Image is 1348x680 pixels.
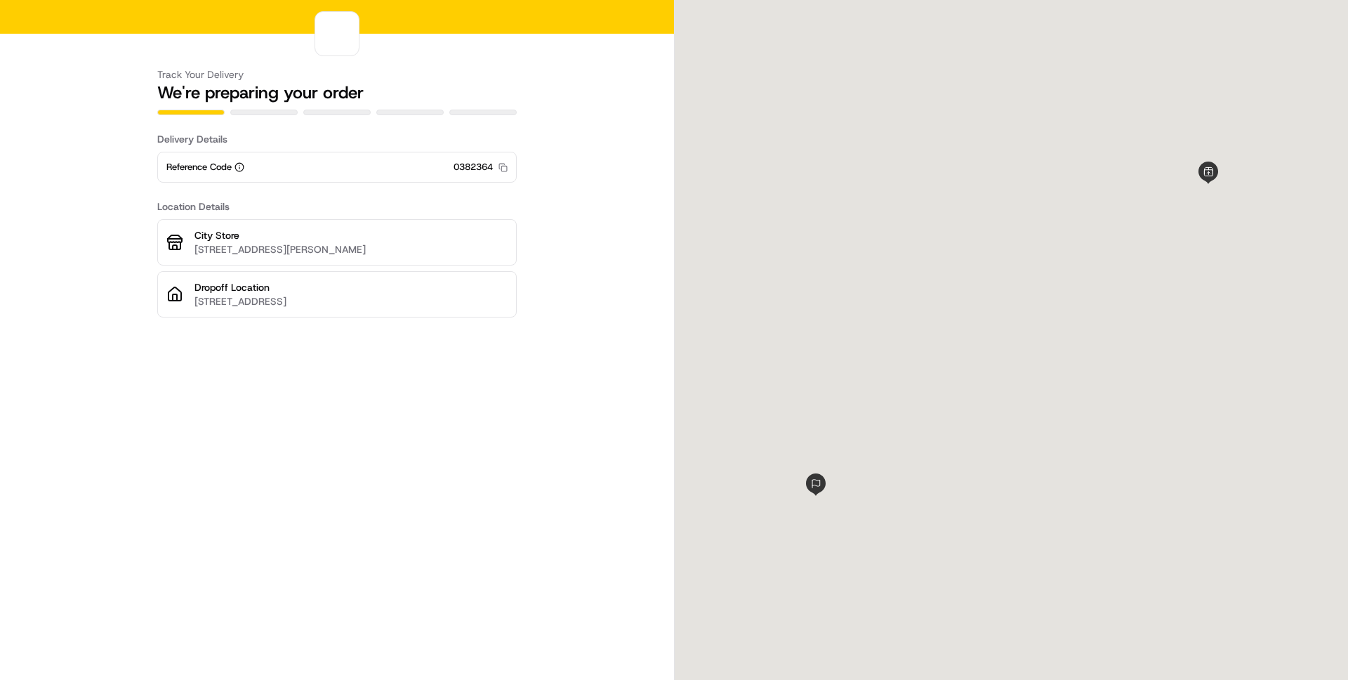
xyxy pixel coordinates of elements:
p: [STREET_ADDRESS][PERSON_NAME] [194,242,508,256]
p: Dropoff Location [194,280,508,294]
h3: Track Your Delivery [157,67,517,81]
p: [STREET_ADDRESS] [194,294,508,308]
h3: Location Details [157,200,517,214]
span: Reference Code [166,161,244,174]
span: 0382364 [454,161,508,174]
p: City Store [194,228,508,242]
h3: Delivery Details [157,132,517,146]
h2: We're preparing your order [157,81,517,104]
